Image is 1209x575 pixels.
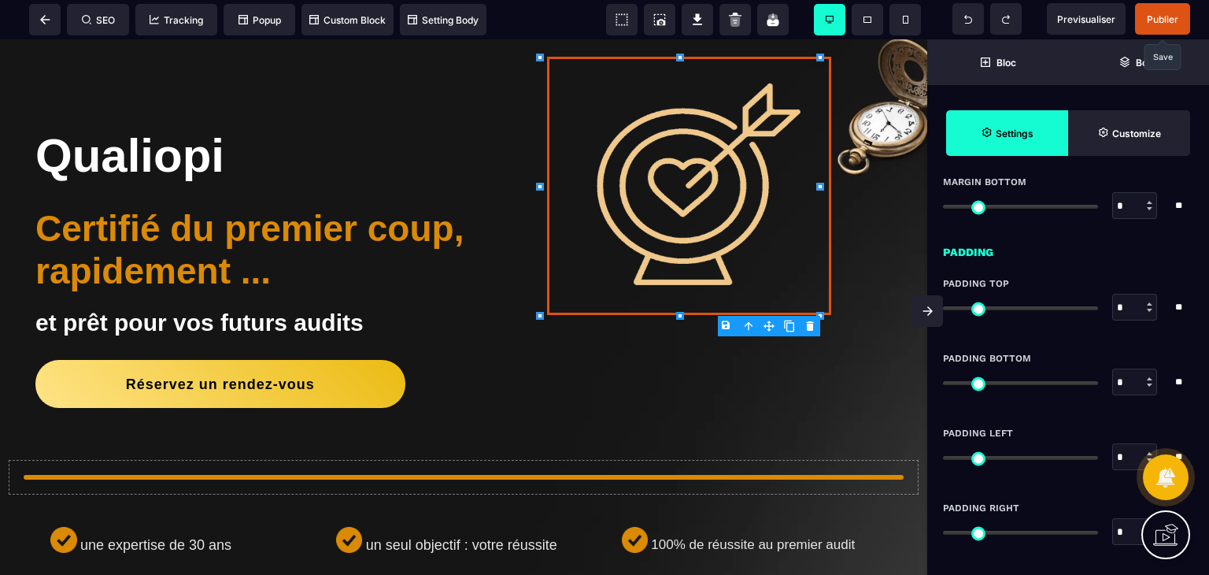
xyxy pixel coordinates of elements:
[35,270,364,296] b: et prêt pour vos futurs audits
[1147,13,1178,25] span: Publier
[1112,128,1161,139] strong: Customize
[150,14,203,26] span: Tracking
[238,14,281,26] span: Popup
[927,235,1209,262] div: Padding
[943,277,1009,290] span: Padding Top
[1047,3,1126,35] span: Preview
[1136,57,1159,69] strong: Body
[644,4,675,35] span: Screenshot
[651,494,880,517] text: 100% de réussite au premier audit
[35,81,486,151] h1: Qualiopi
[1068,110,1190,156] span: Open Style Manager
[35,169,464,252] b: Certifié du premier coup, rapidement ...
[606,4,638,35] span: View components
[366,494,595,518] text: un seul objectif : votre réussite
[33,321,401,369] button: Réservez un rendez-vous
[943,427,1013,440] span: Padding Left
[547,17,831,276] img: 184210e047c06fd5bc12ddb28e3bbffc_Cible.png
[50,488,76,514] img: 61b494325f8a4818ccf6b45798e672df_Vector.png
[622,488,648,514] img: 61b494325f8a4818ccf6b45798e672df_Vector.png
[80,494,309,518] text: une expertise de 30 ans
[408,14,479,26] span: Setting Body
[943,502,1019,514] span: Padding Right
[996,57,1016,69] strong: Bloc
[946,110,1068,156] span: Settings
[336,488,362,514] img: 61b494325f8a4818ccf6b45798e672df_Vector.png
[82,14,115,26] span: SEO
[1068,39,1209,85] span: Open Layer Manager
[943,352,1031,365] span: Padding Bottom
[1057,13,1115,25] span: Previsualiser
[927,39,1068,85] span: Open Blocks
[943,176,1026,188] span: Margin Bottom
[309,14,386,26] span: Custom Block
[996,128,1033,139] strong: Settings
